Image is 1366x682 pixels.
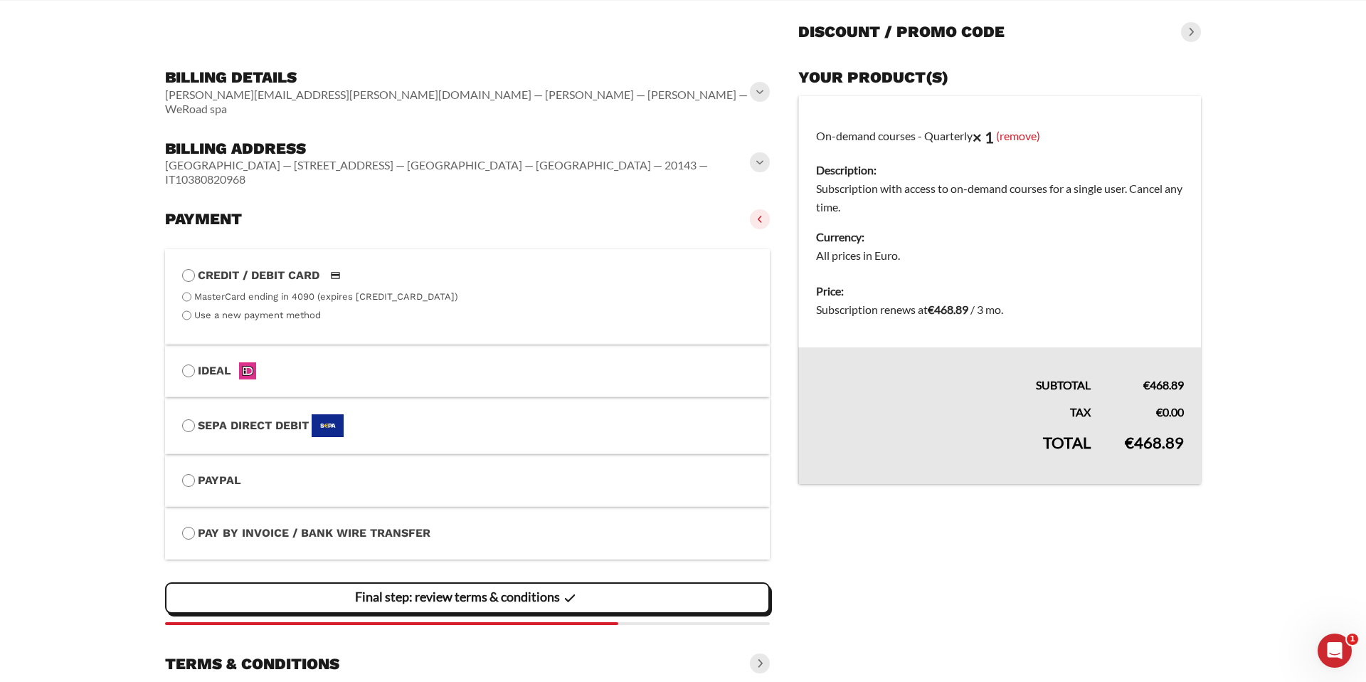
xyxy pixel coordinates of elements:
input: PayPal [182,474,195,487]
vaadin-horizontal-layout: [PERSON_NAME][EMAIL_ADDRESS][PERSON_NAME][DOMAIN_NAME] — [PERSON_NAME] — [PERSON_NAME] — WeRoad spa [165,88,753,116]
vaadin-horizontal-layout: [GEOGRAPHIC_DATA] — [STREET_ADDRESS] — [GEOGRAPHIC_DATA] — [GEOGRAPHIC_DATA] — 20143 — IT10380820968 [165,158,753,187]
vaadin-button: Final step: review terms & conditions [165,582,770,614]
dt: Description: [816,161,1184,179]
label: iDEAL [182,362,753,380]
label: SEPA Direct Debit [182,414,753,437]
bdi: 0.00 [1156,405,1184,419]
img: iDEAL [234,362,260,379]
dd: Subscription with access to on-demand courses for a single user. Cancel any time. [816,179,1184,216]
bdi: 468.89 [1125,433,1184,452]
h3: Billing address [165,139,753,159]
iframe: Intercom live chat [1318,634,1352,668]
span: / 3 mo [970,303,1001,316]
label: Pay by Invoice / Bank Wire Transfer [182,524,753,542]
label: PayPal [182,471,753,490]
h3: Payment [165,209,242,229]
span: € [1143,378,1150,392]
span: 1 [1347,634,1358,645]
h3: Terms & conditions [165,654,339,674]
img: Credit / Debit Card [322,267,349,284]
dt: Currency: [816,228,1184,246]
th: Tax [798,394,1108,421]
strong: × 1 [973,127,994,147]
span: Subscription renews at . [816,303,1003,316]
input: Credit / Debit CardCredit / Debit Card [182,269,195,282]
input: SEPA Direct DebitSEPA [182,419,195,432]
input: Pay by Invoice / Bank Wire Transfer [182,527,195,540]
span: € [928,303,934,316]
a: (remove) [996,128,1040,142]
h3: Discount / promo code [798,22,1005,42]
dd: All prices in Euro. [816,246,1184,265]
label: Use a new payment method [194,310,321,320]
bdi: 468.89 [1143,378,1184,392]
td: On-demand courses - Quarterly [798,96,1201,274]
h3: Billing details [165,68,753,88]
span: € [1156,405,1163,419]
dt: Price: [816,282,1184,300]
label: MasterCard ending in 4090 (expires [CREDIT_CARD_DATA]) [194,291,458,302]
th: Total [798,421,1108,484]
label: Credit / Debit Card [182,266,753,285]
th: Subtotal [798,347,1108,394]
input: iDEALiDEAL [182,364,195,377]
span: € [1125,433,1134,452]
img: SEPA [312,414,344,437]
bdi: 468.89 [928,303,968,316]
